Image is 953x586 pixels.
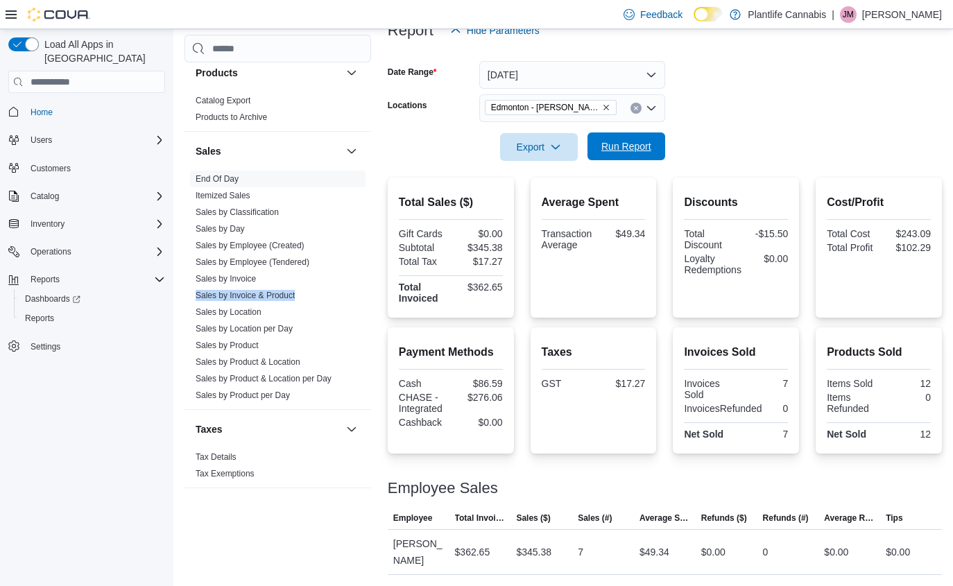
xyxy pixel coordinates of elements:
[684,344,788,361] h2: Invoices Sold
[196,241,304,250] a: Sales by Employee (Created)
[196,274,256,284] a: Sales by Invoice
[542,194,646,211] h2: Average Spent
[684,429,723,440] strong: Net Sold
[739,429,788,440] div: 7
[14,289,171,309] a: Dashboards
[516,512,550,524] span: Sales ($)
[445,17,545,44] button: Hide Parameters
[196,240,304,251] span: Sales by Employee (Created)
[184,449,371,488] div: Taxes
[454,282,503,293] div: $362.65
[618,1,688,28] a: Feedback
[196,224,245,234] a: Sales by Day
[843,6,854,23] span: JM
[196,324,293,334] a: Sales by Location per Day
[882,392,931,403] div: 0
[196,112,267,122] a: Products to Archive
[602,103,610,112] button: Remove Edmonton - Terra Losa from selection in this group
[196,273,256,284] span: Sales by Invoice
[684,253,741,275] div: Loyalty Redemptions
[25,271,65,288] button: Reports
[196,307,261,317] a: Sales by Location
[31,191,59,202] span: Catalog
[882,429,931,440] div: 12
[196,191,250,200] a: Itemized Sales
[196,66,341,80] button: Products
[578,544,583,560] div: 7
[8,96,165,393] nav: Complex example
[196,207,279,217] a: Sales by Classification
[646,103,657,114] button: Open list of options
[196,307,261,318] span: Sales by Location
[694,21,694,22] span: Dark Mode
[3,187,171,206] button: Catalog
[25,188,165,205] span: Catalog
[542,378,591,389] div: GST
[763,512,809,524] span: Refunds (#)
[31,107,53,118] span: Home
[684,403,762,414] div: InvoicesRefunded
[827,194,931,211] h2: Cost/Profit
[827,228,876,239] div: Total Cost
[31,135,52,146] span: Users
[3,101,171,121] button: Home
[639,512,690,524] span: Average Sale
[630,103,642,114] button: Clear input
[31,341,60,352] span: Settings
[832,6,834,23] p: |
[25,216,165,232] span: Inventory
[3,130,171,150] button: Users
[388,67,437,78] label: Date Range
[399,417,448,428] div: Cashback
[455,544,490,560] div: $362.65
[479,61,665,89] button: [DATE]
[882,228,931,239] div: $243.09
[684,194,788,211] h2: Discounts
[824,512,875,524] span: Average Refund
[388,530,449,574] div: [PERSON_NAME]
[747,253,788,264] div: $0.00
[25,338,66,355] a: Settings
[399,282,438,304] strong: Total Invoiced
[739,378,788,389] div: 7
[393,512,433,524] span: Employee
[455,512,506,524] span: Total Invoiced
[399,378,448,389] div: Cash
[196,390,290,401] span: Sales by Product per Day
[500,133,578,161] button: Export
[399,242,448,253] div: Subtotal
[862,6,942,23] p: [PERSON_NAME]
[388,22,433,39] h3: Report
[196,144,341,158] button: Sales
[19,291,165,307] span: Dashboards
[640,8,682,21] span: Feedback
[196,190,250,201] span: Itemized Sales
[31,163,71,174] span: Customers
[28,8,90,21] img: Cova
[25,243,77,260] button: Operations
[882,242,931,253] div: $102.29
[399,344,503,361] h2: Payment Methods
[542,344,646,361] h2: Taxes
[25,132,58,148] button: Users
[196,207,279,218] span: Sales by Classification
[3,214,171,234] button: Inventory
[827,242,876,253] div: Total Profit
[399,256,448,267] div: Total Tax
[467,24,540,37] span: Hide Parameters
[3,158,171,178] button: Customers
[491,101,599,114] span: Edmonton - [PERSON_NAME]
[25,338,165,355] span: Settings
[184,92,371,131] div: Products
[196,290,295,301] span: Sales by Invoice & Product
[454,228,503,239] div: $0.00
[882,378,931,389] div: 12
[399,194,503,211] h2: Total Sales ($)
[25,243,165,260] span: Operations
[824,544,848,560] div: $0.00
[827,429,866,440] strong: Net Sold
[25,160,76,177] a: Customers
[388,100,427,111] label: Locations
[196,66,238,80] h3: Products
[578,512,612,524] span: Sales (#)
